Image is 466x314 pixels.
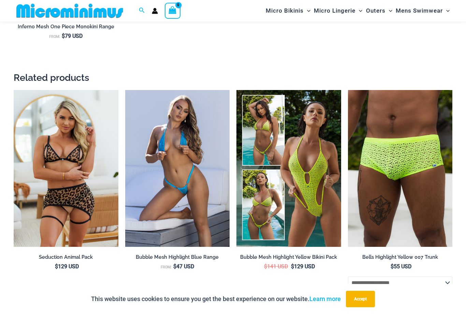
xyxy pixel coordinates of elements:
span: Menu Toggle [355,2,362,19]
img: Seduction Animal 1034 Bra 6034 Thong 5019 Skirt 02 [14,90,118,247]
a: Inferno Mesh One Piece Monokini Range [14,24,118,32]
h2: Bubble Mesh Highlight Yellow Bikini Pack [236,254,341,260]
bdi: 141 USD [264,263,288,270]
a: Bubble Mesh Ultimate (3)Bubble Mesh Highlight Yellow 309 Tri Top 469 Thong 05Bubble Mesh Highligh... [236,90,341,247]
h2: Bells Highlight Yellow 007 Trunk [348,254,453,260]
span: Menu Toggle [304,2,310,19]
h2: Bubble Mesh Highlight Blue Range [125,254,230,260]
bdi: 55 USD [391,263,411,270]
h2: Seduction Animal Pack [14,254,118,260]
span: $ [55,263,58,270]
span: From: [49,34,60,39]
a: Bells Highlight Yellow 007 Trunk 01Bells Highlight Yellow 007 Trunk 03Bells Highlight Yellow 007 ... [348,90,453,247]
bdi: 129 USD [291,263,315,270]
span: $ [264,263,267,270]
span: From: [161,265,172,269]
span: Menu Toggle [443,2,450,19]
a: Seduction Animal Pack [14,254,118,263]
a: Seduction Animal 1034 Bra 6034 Thong 5019 Skirt 02Seduction Animal 1034 Bra 6034 Thong 5019 Skirt... [14,90,118,247]
a: Bubble Mesh Highlight Blue Range [125,254,230,263]
a: Micro BikinisMenu ToggleMenu Toggle [264,2,312,19]
a: Micro LingerieMenu ToggleMenu Toggle [312,2,364,19]
span: Micro Bikinis [266,2,304,19]
span: Outers [366,2,385,19]
nav: Site Navigation [263,1,452,20]
span: $ [62,33,65,39]
span: Micro Lingerie [314,2,355,19]
span: Menu Toggle [385,2,392,19]
span: $ [391,263,394,270]
img: Bubble Mesh Ultimate (3) [236,90,341,247]
span: $ [173,263,176,270]
a: Mens SwimwearMenu ToggleMenu Toggle [394,2,451,19]
bdi: 129 USD [55,263,79,270]
a: Search icon link [139,6,145,15]
span: $ [291,263,294,270]
p: This website uses cookies to ensure you get the best experience on our website. [91,294,341,304]
a: Bubble Mesh Highlight Blue 309 Tri Top 421 Micro 05Bubble Mesh Highlight Blue 309 Tri Top 421 Mic... [125,90,230,247]
h2: Inferno Mesh One Piece Monokini Range [14,24,118,30]
bdi: 47 USD [173,263,194,270]
a: View Shopping Cart, empty [165,3,180,18]
img: Bells Highlight Yellow 007 Trunk 01 [348,90,453,247]
a: Learn more [309,295,341,302]
button: Accept [346,291,375,307]
a: Bells Highlight Yellow 007 Trunk [348,254,453,263]
a: OutersMenu ToggleMenu Toggle [364,2,394,19]
img: MM SHOP LOGO FLAT [14,3,126,18]
span: Mens Swimwear [396,2,443,19]
a: Account icon link [152,8,158,14]
img: Bubble Mesh Highlight Blue 309 Tri Top 421 Micro 05 [125,90,230,247]
a: Bubble Mesh Highlight Yellow Bikini Pack [236,254,341,263]
bdi: 79 USD [62,33,83,39]
h2: Related products [14,72,452,84]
